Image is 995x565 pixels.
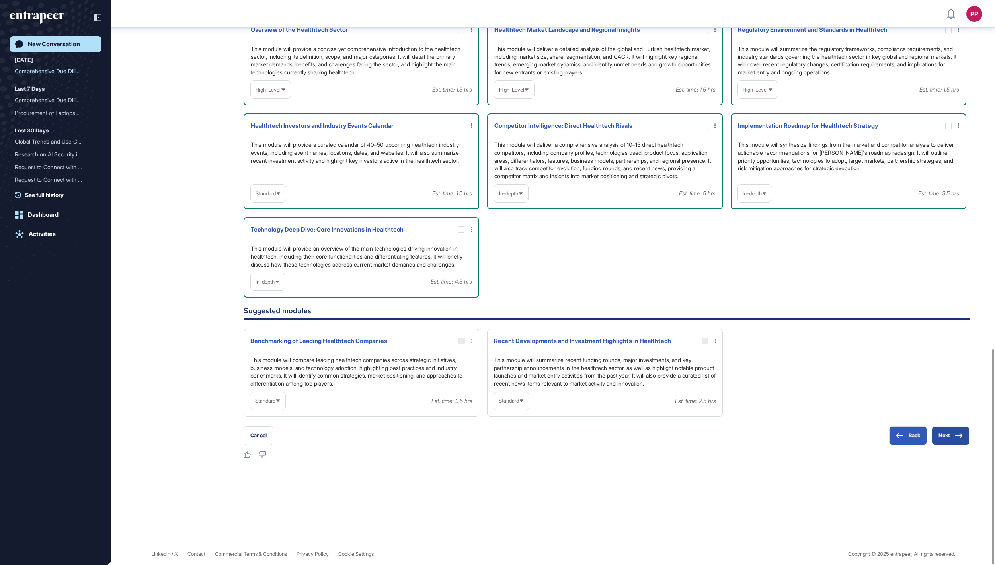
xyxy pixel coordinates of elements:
span: Contact [187,551,205,557]
span: High-Level [743,87,768,93]
div: This module will provide a concise yet comprehensive introduction to the healthtech sector, inclu... [251,45,472,76]
div: Est. time: 3.5 hrs [918,188,959,199]
div: This module will provide a curated calendar of 40–50 upcoming healthtech industry events, includi... [251,141,472,180]
a: Dashboard [10,207,101,223]
div: Est. time: 1.5 hrs [432,188,472,199]
div: New Conversation [28,41,80,48]
div: This module will deliver a detailed analysis of the global and Turkish healthtech market, includi... [494,45,716,76]
div: Recent Developments and Investment Highlights in Healthtech [494,336,671,346]
span: Standard [256,191,276,197]
span: See full history [25,191,64,199]
div: Research on AI Security in Enterprise Environments: Best Practices for Using Generative AI Tools ... [15,148,97,161]
div: Comprehensive Due Diligen... [15,94,90,107]
div: Comprehensive Due Diligen... [15,65,90,78]
a: Privacy Policy [297,551,329,557]
div: Est. time: 3.5 hrs [431,396,472,406]
span: In-depth [499,191,518,197]
button: Back [889,426,927,445]
div: Comprehensive Due Diligence and Competitor Intelligence Report for Marsirius in Healthtech [15,65,97,78]
a: Linkedin [151,551,170,557]
div: Procurement of Laptops and Cisco Switches for Office Setup [15,107,97,119]
div: Regulatory Environment and Standards in Healthtech [738,25,887,35]
button: Cancel [244,426,273,445]
div: [DATE] [15,55,33,65]
button: Next [932,426,970,445]
div: Est. time: 1.5 hrs [676,84,716,95]
span: In-depth [743,191,762,197]
div: Copyright © 2025 entrapeer, All rights reserved. [848,551,955,557]
div: Healthtech Market Landscape and Regional Insights [494,25,640,35]
div: Request to Connect with R... [15,173,90,186]
div: This module will summarize recent funding rounds, major investments, and key partnership announce... [494,356,716,387]
div: This module will synthesize findings from the market and competitor analysis to deliver actionabl... [738,141,959,180]
a: X [174,551,178,557]
div: Request to Connect with Reese [15,173,97,186]
div: Est. time: 4.5 hrs [431,277,472,287]
span: Standard [255,398,275,404]
div: This module will compare leading healthtech companies across strategic initiatives, business mode... [250,356,472,387]
div: Dashboard [28,211,59,218]
div: Procurement of Laptops an... [15,107,90,119]
span: High-Level [499,87,524,93]
a: New Conversation [10,36,101,52]
div: Est. time: 1.5 hrs [432,84,472,95]
div: This module will deliver a comprehensive analysis of 10–15 direct healthtech competitors, includi... [494,141,716,180]
div: Request to Connect with R... [15,161,90,173]
span: In-depth [256,279,275,285]
a: See full history [15,191,101,199]
div: Est. time: 5 hrs [679,188,716,199]
div: Implementation Roadmap for Healthtech Strategy [738,121,878,131]
div: Global Trends and Use Cas... [15,135,90,148]
div: Activities [29,230,56,238]
span: / [172,551,173,557]
span: High-Level [256,87,281,93]
div: Global Trends and Use Cases of 3D Body Scanning in Retail: Focus on Uniqlo and Potential for Boyn... [15,135,97,148]
div: Est. time: 2.5 hrs [675,396,716,406]
div: This module will provide an overview of the main technologies driving innovation in healthtech, i... [251,245,472,268]
div: Comprehensive Due Diligence Report for Healysense in AI-Driven Hybrid Solutions [15,94,97,107]
div: Research on AI Security i... [15,148,90,161]
div: Last 7 Days [15,84,45,94]
a: Commercial Terms & Conditions [215,551,287,557]
div: Healthtech Investors and Industry Events Calendar [251,121,394,131]
a: Activities [10,226,101,242]
h6: Suggested modules [244,307,970,320]
div: Request to Connect with Reese [15,161,97,173]
a: Cookie Settings [338,551,374,557]
div: Overview of the Healthtech Sector [251,25,348,35]
div: Est. time: 1.5 hrs [919,84,959,95]
div: Technology Deep Dive: Core Innovations in Healthtech [251,224,404,235]
span: Standard [499,398,519,404]
div: This module will summarize the regulatory frameworks, compliance requirements, and industry stand... [738,45,959,76]
div: Last 30 Days [15,126,49,135]
div: Benchmarking of Leading Healthtech Companies [250,336,387,346]
div: Competitor Intelligence: Direct Healthtech Rivals [494,121,632,131]
div: entrapeer-logo [10,11,64,24]
button: PP [966,6,982,22]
